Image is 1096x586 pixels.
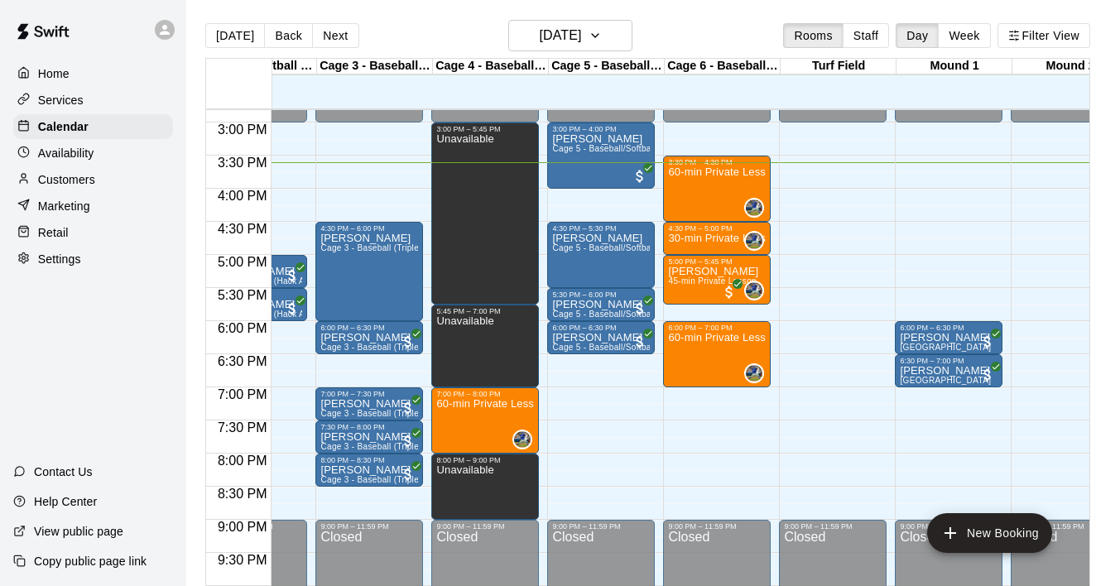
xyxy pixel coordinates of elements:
span: All customers have paid [632,168,648,185]
span: 7:00 PM [214,387,272,401]
div: 6:00 PM – 6:30 PM: Julian Harris [895,321,1002,354]
div: 3:00 PM – 5:45 PM: Unavailable [431,122,539,305]
div: Brandon Gold [512,430,532,449]
span: Cage 3 - Baseball (Triple Play) [320,243,441,252]
div: 3:00 PM – 4:00 PM: Luke Bayard [547,122,655,189]
p: Availability [38,145,94,161]
div: 5:00 PM – 5:45 PM [668,257,766,266]
a: Availability [13,141,173,166]
div: 6:30 PM – 7:00 PM: Julian Harris [895,354,1002,387]
span: 5:30 PM [214,288,272,302]
span: Cage 5 - Baseball/Softball (Triple Play - HitTrax) [552,243,742,252]
span: 3:00 PM [214,122,272,137]
img: Brandon Gold [746,282,762,299]
p: Retail [38,224,69,241]
span: 8:00 PM [214,454,272,468]
p: Customers [38,171,95,188]
div: 6:00 PM – 7:00 PM: 60-min Private Lesson [663,321,771,387]
div: Cage 5 - Baseball (HitTrax) [549,59,665,74]
span: 8:30 PM [214,487,272,501]
div: Marketing [13,194,173,219]
span: 9:00 PM [214,520,272,534]
div: 7:00 PM – 8:00 PM [436,390,534,398]
span: Cage 5 - Baseball/Softball (Triple Play - HitTrax) [552,144,742,153]
button: Filter View [997,23,1090,48]
div: 3:00 PM – 5:45 PM [436,125,534,133]
span: All customers have paid [284,300,300,317]
a: Home [13,61,173,86]
p: Marketing [38,198,90,214]
div: 5:45 PM – 7:00 PM: Unavailable [431,305,539,387]
div: 6:00 PM – 6:30 PM [900,324,997,332]
div: 4:30 PM – 6:00 PM [320,224,418,233]
span: All customers have paid [979,367,996,383]
div: 5:45 PM – 7:00 PM [436,307,534,315]
div: 4:30 PM – 5:00 PM [668,224,766,233]
button: [DATE] [508,20,632,51]
div: 9:00 PM – 11:59 PM [900,522,997,531]
span: Cage 3 - Baseball (Triple Play) [320,442,441,451]
p: Contact Us [34,464,93,480]
div: 7:00 PM – 7:30 PM: Julian Harris [315,387,423,420]
div: 7:30 PM – 8:00 PM: Julian Harris [315,420,423,454]
span: Brandon Gold [751,363,764,383]
div: Mound 1 [897,59,1012,74]
a: Settings [13,247,173,271]
p: View public page [34,523,123,540]
div: 5:30 PM – 6:00 PM [552,291,650,299]
span: All customers have paid [632,334,648,350]
span: 6:30 PM [214,354,272,368]
span: Cage 3 - Baseball (Triple Play) [320,475,441,484]
div: 5:30 PM – 6:00 PM: William Wood [547,288,655,321]
div: 9:00 PM – 11:59 PM [436,522,534,531]
div: 8:00 PM – 8:30 PM: Grant Cerwin [315,454,423,487]
span: [GEOGRAPHIC_DATA] [900,376,991,385]
button: [DATE] [205,23,265,48]
button: add [927,513,1052,553]
img: Brandon Gold [746,365,762,382]
h6: [DATE] [539,24,581,47]
div: 4:30 PM – 6:00 PM: Leon [315,222,423,321]
span: Brandon Gold [519,430,532,449]
button: Day [896,23,939,48]
span: Cage 5 - Baseball/Softball (Triple Play - HitTrax) [552,310,742,319]
div: Retail [13,220,173,245]
a: Services [13,88,173,113]
span: 4:00 PM [214,189,272,203]
img: Brandon Gold [746,233,762,249]
span: All customers have paid [400,400,416,416]
div: 3:30 PM – 4:30 PM [668,158,766,166]
div: 8:00 PM – 9:00 PM [436,456,534,464]
p: Help Center [34,493,97,510]
button: Next [312,23,358,48]
img: Brandon Gold [514,431,531,448]
div: Cage 3 - Baseball (Triple Play) [317,59,433,74]
div: Brandon Gold [744,198,764,218]
span: All customers have paid [400,466,416,483]
img: Brandon Gold [746,199,762,216]
span: 6:00 PM [214,321,272,335]
div: 7:00 PM – 8:00 PM: 60-min Private Lesson [431,387,539,454]
div: 7:30 PM – 8:00 PM [320,423,418,431]
div: Turf Field [781,59,897,74]
div: 9:00 PM – 11:59 PM [784,522,882,531]
span: 9:30 PM [214,553,272,567]
span: Cage 3 - Baseball (Triple Play) [320,409,441,418]
span: Cage 3 - Baseball (Triple Play) [320,343,441,352]
div: Brandon Gold [744,231,764,251]
span: All customers have paid [400,433,416,449]
div: 6:00 PM – 6:30 PM: William Wood [547,321,655,354]
span: 3:30 PM [214,156,272,170]
div: 3:30 PM – 4:30 PM: 60-min Private Lesson [663,156,771,222]
div: Calendar [13,114,173,139]
p: Calendar [38,118,89,135]
span: 4:30 PM [214,222,272,236]
div: 4:30 PM – 5:00 PM: 30-min Private Lesson [663,222,771,255]
a: Customers [13,167,173,192]
div: Brandon Gold [744,281,764,300]
button: Rooms [783,23,843,48]
div: 4:30 PM – 5:30 PM [552,224,650,233]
